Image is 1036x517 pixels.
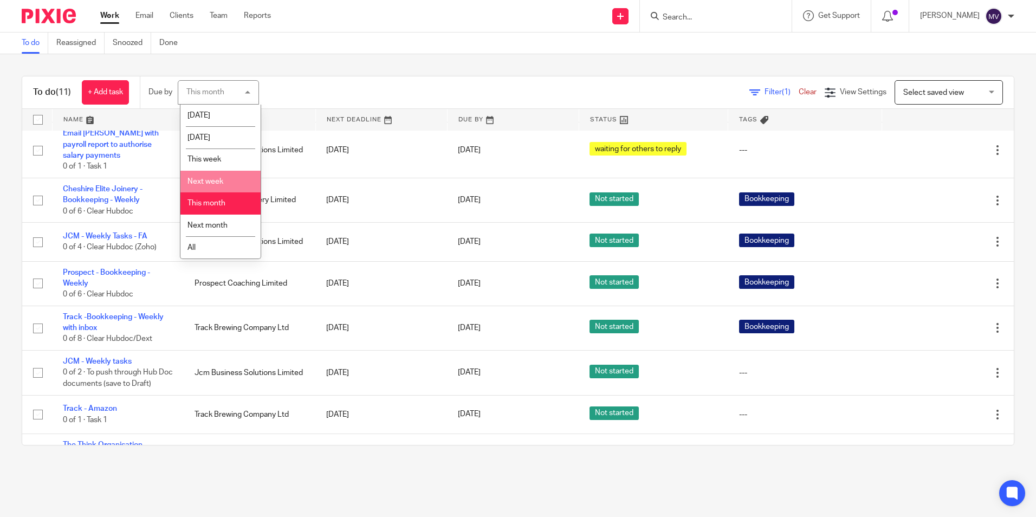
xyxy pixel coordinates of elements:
span: (11) [56,88,71,96]
span: Bookkeeping [739,234,794,247]
span: 0 of 2 · To push through Hub Doc documents (save to Draft) [63,369,173,388]
td: [DATE] [315,351,447,395]
span: Bookkeeping [739,275,794,289]
a: Work [100,10,119,21]
span: Tags [739,117,757,122]
p: [PERSON_NAME] [920,10,980,21]
a: Reassigned [56,33,105,54]
a: Clients [170,10,193,21]
a: Team [210,10,228,21]
img: svg%3E [985,8,1002,25]
span: Bookkeeping [739,192,794,206]
span: 0 of 1 · Task 1 [63,163,107,171]
span: Not started [590,234,639,247]
span: [DATE] [458,411,481,418]
a: Snoozed [113,33,151,54]
span: Not started [590,192,639,206]
span: This week [187,156,221,163]
a: Reports [244,10,271,21]
td: Jcm Business Solutions Limited [184,351,315,395]
td: [DATE] [315,306,447,350]
span: [DATE] [458,324,481,332]
span: This month [187,199,225,207]
span: Not started [590,275,639,289]
div: --- [739,409,871,420]
div: --- [739,367,871,378]
span: [DATE] [458,238,481,245]
a: Track -Bookkeeping - Weekly with inbox [63,313,164,332]
span: Not started [590,320,639,333]
span: Select saved view [903,89,964,96]
a: Done [159,33,186,54]
p: Due by [148,87,172,98]
div: This month [186,88,224,96]
span: Next month [187,222,228,229]
span: 0 of 6 · Clear Hubdoc [63,291,133,299]
a: Email [PERSON_NAME] with payroll report to authorise salary payments [63,130,159,159]
div: --- [739,145,871,156]
td: [DATE] [315,261,447,306]
span: [DATE] [458,369,481,377]
span: Not started [590,406,639,420]
span: [DATE] [458,197,481,204]
a: JCM - Weekly Tasks - FA [63,232,147,240]
td: [DATE] [315,122,447,178]
td: [DATE] [315,395,447,434]
span: [DATE] [187,134,210,141]
td: Track Brewing Company Ltd [184,395,315,434]
td: [DATE] [315,223,447,261]
td: The Think Organisation Ltd [184,434,315,478]
td: Prospect Coaching Limited [184,261,315,306]
span: Not started [590,365,639,378]
span: (1) [782,88,791,96]
span: [DATE] [458,146,481,154]
span: 0 of 1 · Task 1 [63,416,107,424]
span: waiting for others to reply [590,142,687,156]
span: Bookkeeping [739,320,794,333]
span: 0 of 6 · Clear Hubdoc [63,208,133,215]
span: View Settings [840,88,886,96]
a: Track - Amazon [63,405,117,412]
a: JCM - Weekly tasks [63,358,132,365]
a: The Think Organisation - Bookkeeping - Weekly [63,441,147,460]
a: Clear [799,88,817,96]
h1: To do [33,87,71,98]
td: Track Brewing Company Ltd [184,306,315,350]
span: 0 of 4 · Clear Hubdoc (Zoho) [63,244,157,251]
span: Filter [765,88,799,96]
a: Email [135,10,153,21]
td: [DATE] [315,434,447,478]
a: + Add task [82,80,129,105]
a: Prospect - Bookkeeping - Weekly [63,269,150,287]
span: [DATE] [187,112,210,119]
input: Search [662,13,759,23]
span: 0 of 8 · Clear Hubdoc/Dext [63,335,152,343]
img: Pixie [22,9,76,23]
span: Next week [187,178,223,185]
a: Cheshire Elite Joinery - Bookkeeping - Weekly [63,185,143,204]
span: Get Support [818,12,860,20]
span: [DATE] [458,280,481,287]
span: All [187,244,196,251]
a: To do [22,33,48,54]
td: [DATE] [315,178,447,223]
